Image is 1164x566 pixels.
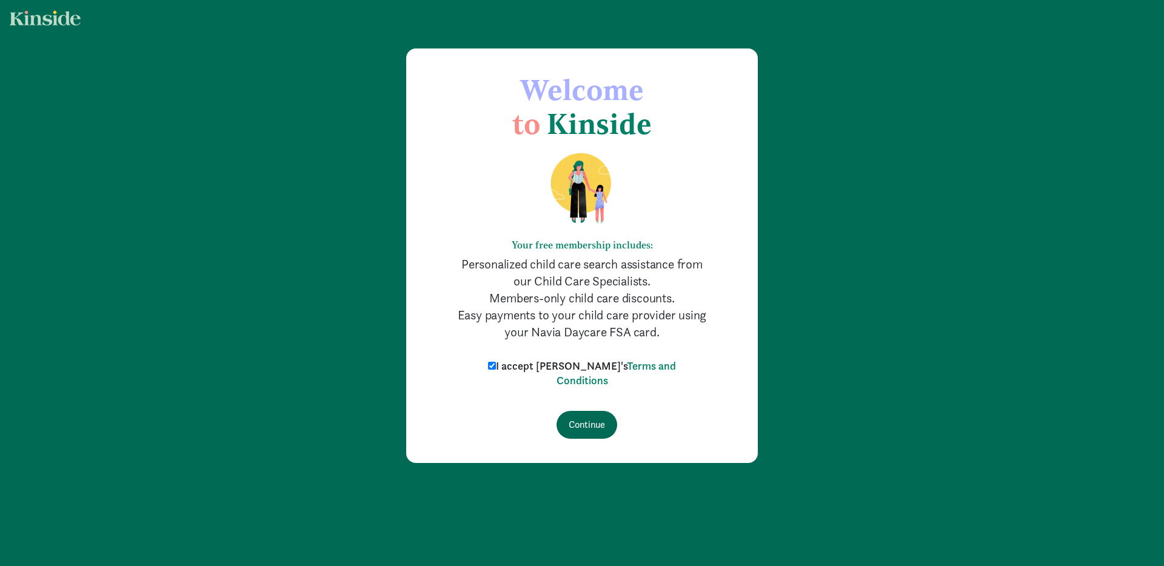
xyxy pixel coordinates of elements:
input: Continue [557,411,617,439]
span: Kinside [547,106,652,141]
label: I accept [PERSON_NAME]'s [485,359,679,388]
a: Terms and Conditions [557,359,677,387]
img: light.svg [10,10,81,25]
span: to [512,106,540,141]
h6: Your free membership includes: [455,239,709,251]
p: Easy payments to your child care provider using your Navia Daycare FSA card. [455,307,709,341]
input: I accept [PERSON_NAME]'sTerms and Conditions [488,362,496,370]
p: Members-only child care discounts. [455,290,709,307]
img: illustration-mom-daughter.png [536,152,629,225]
p: Personalized child care search assistance from our Child Care Specialists. [455,256,709,290]
span: Welcome [520,72,644,107]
